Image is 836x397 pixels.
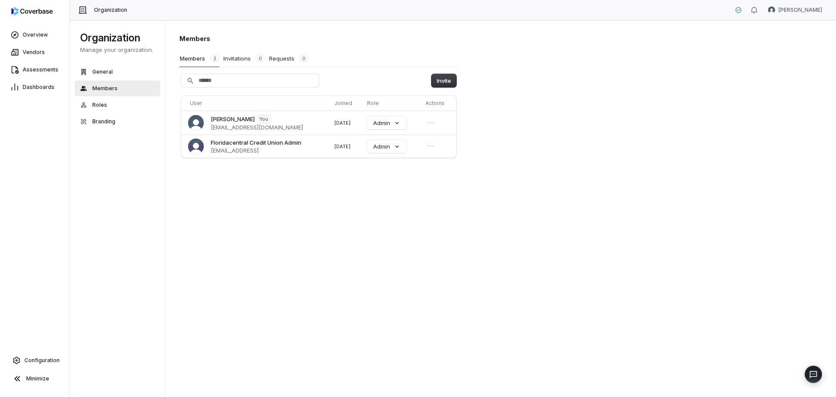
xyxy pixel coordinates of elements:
[75,64,160,80] button: General
[300,55,308,62] span: 0
[257,115,271,123] span: You
[75,81,160,96] button: Members
[211,123,303,131] span: [EMAIL_ADDRESS][DOMAIN_NAME]
[3,353,66,368] a: Configuration
[425,141,436,151] button: Open menu
[334,120,351,126] span: [DATE]
[23,84,54,91] span: Dashboards
[92,102,107,109] span: Roles
[92,85,118,92] span: Members
[75,97,160,113] button: Roles
[11,7,53,16] img: logo-D7KZi-bG.svg
[211,146,301,154] span: [EMAIL_ADDRESS]
[23,31,48,38] span: Overview
[256,55,265,62] span: 0
[2,27,67,43] a: Overview
[364,96,422,111] th: Role
[26,375,49,382] span: Minimize
[188,139,204,154] img: Floridacentral Credit Union Admin
[269,50,309,67] button: Requests
[425,117,436,128] button: Open menu
[181,74,319,87] input: Search
[75,114,160,129] button: Branding
[334,143,351,149] span: [DATE]
[367,116,407,129] button: Admin
[331,96,364,111] th: Joined
[179,34,458,43] h1: Members
[211,139,301,146] span: Floridacentral Credit Union Admin
[2,62,67,78] a: Assessments
[94,7,127,14] span: Organization
[367,140,407,153] button: Admin
[188,115,204,131] img: Brad Babin
[80,46,155,54] p: Manage your organization.
[92,118,115,125] span: Branding
[2,44,67,60] a: Vendors
[763,3,827,17] button: Brad Babin avatar[PERSON_NAME]
[3,370,66,387] button: Minimize
[431,74,456,87] button: Invite
[210,55,219,62] span: 2
[779,7,822,14] span: [PERSON_NAME]
[179,50,219,67] button: Members
[211,115,255,123] span: [PERSON_NAME]
[768,7,775,14] img: Brad Babin avatar
[2,79,67,95] a: Dashboards
[422,96,456,111] th: Actions
[181,96,331,111] th: User
[92,68,113,75] span: General
[223,50,265,67] button: Invitations
[80,31,155,45] h1: Organization
[23,66,58,73] span: Assessments
[24,357,60,364] span: Configuration
[23,49,45,56] span: Vendors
